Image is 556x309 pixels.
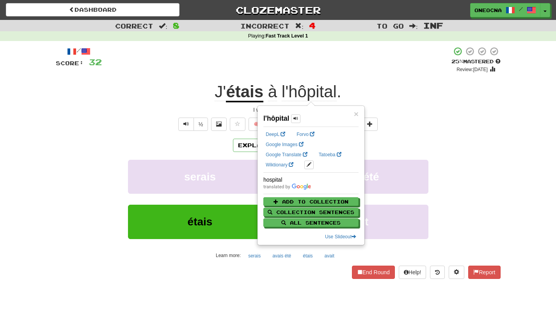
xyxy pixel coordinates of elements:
span: 25 % [451,58,463,64]
a: Forvo [294,130,317,139]
button: Round history (alt+y) [430,266,445,279]
div: / [56,46,102,56]
span: : [409,23,418,29]
button: Add to collection (alt+a) [362,118,378,131]
small: Review: [DATE] [457,67,488,72]
span: : [159,23,167,29]
button: ½ [194,118,208,131]
span: Score: [56,60,84,66]
a: Tatoeba [316,150,344,159]
span: . [263,82,341,101]
span: serais [184,171,216,183]
button: avait [320,250,339,262]
strong: Fast Track Level 1 [266,33,308,39]
a: Wiktionary [263,161,296,169]
button: avais été [268,250,295,262]
button: All Sentences [263,218,359,227]
span: : [295,23,304,29]
button: Use Slideout [323,232,359,241]
span: 8 [173,21,179,30]
span: étais [188,216,213,228]
a: DeepL [263,130,288,139]
button: Report [468,266,500,279]
span: J' [215,82,226,101]
strong: l'hôpital [263,114,289,122]
span: / [519,6,523,12]
u: étais [226,82,263,102]
a: Google Translate [263,150,310,159]
div: I was in the hospital. [56,106,501,114]
span: l'hôpital [282,82,337,101]
span: To go [377,22,404,30]
span: 4 [309,21,316,30]
span: Incorrect [240,22,290,30]
div: Mastered [451,58,501,65]
button: Play sentence audio (ctl+space) [178,118,194,131]
button: Help! [399,266,426,279]
span: Correct [115,22,153,30]
button: Collection Sentences [263,208,359,216]
button: Close [354,110,359,118]
div: hospital [263,176,359,184]
button: Add to Collection [263,197,359,206]
a: Oneocna / [470,3,540,17]
button: serais [128,160,272,194]
span: × [354,109,359,118]
small: Learn more: [216,253,241,258]
a: Clozemaster [191,3,365,17]
button: End Round [352,266,395,279]
span: à [268,82,277,101]
button: edit links [304,161,314,169]
div: Text-to-speech controls [177,118,208,131]
button: serais [244,250,265,262]
button: Show image (alt+x) [211,118,227,131]
button: étais [128,205,272,239]
img: Color short [263,184,311,190]
span: Oneocna [474,7,502,14]
span: Inf [423,21,443,30]
button: 🧠 [249,118,265,131]
a: Dashboard [6,3,179,16]
button: Favorite sentence (alt+f) [230,118,245,131]
span: 32 [89,57,102,67]
button: étais [298,250,317,262]
a: Google Images [263,140,306,149]
button: Explain [233,139,276,152]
